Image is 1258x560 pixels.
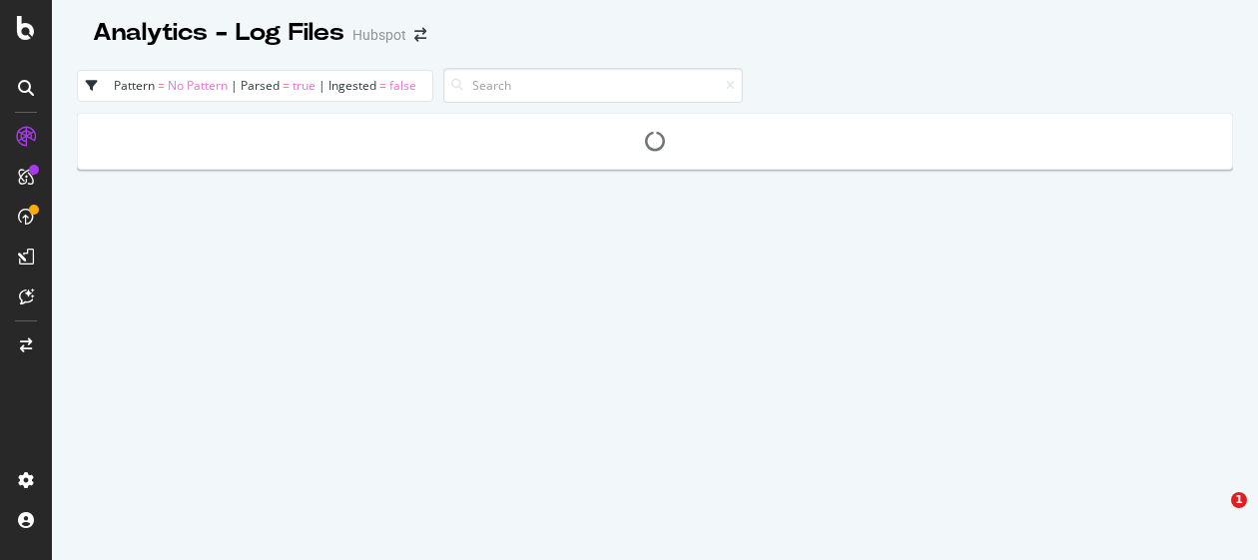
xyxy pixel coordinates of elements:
[443,68,743,103] input: Search
[77,70,433,102] button: pattern = No Patternparsed = trueingested = false
[1231,492,1247,508] span: 1
[414,28,426,42] div: arrow-right-arrow-left
[168,77,228,94] span: No Pattern
[352,25,406,45] div: Hubspot
[280,77,293,94] span: =
[376,77,389,94] span: =
[155,77,168,94] span: =
[241,77,280,94] span: parsed
[328,77,376,94] span: ingested
[114,77,155,94] span: pattern
[1190,492,1238,540] iframe: Intercom live chat
[389,77,416,94] span: false
[93,16,344,50] div: Analytics - Log Files
[293,77,315,94] span: true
